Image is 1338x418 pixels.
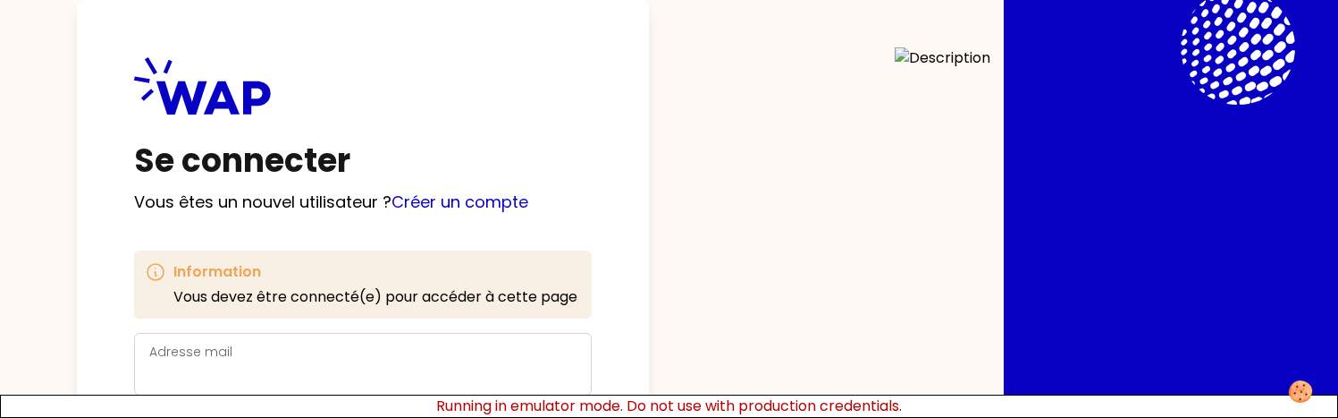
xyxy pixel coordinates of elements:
[134,190,592,215] p: Vous êtes un nouvel utilisateur ?
[173,261,577,283] h3: Information
[1276,370,1325,414] button: Manage your preferences about cookies
[134,143,592,179] h1: Se connecter
[173,286,577,308] p: Vous devez être connecté(e) pour accéder à cette page
[149,343,232,361] label: Adresse mail
[391,191,528,213] a: Créer un compte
